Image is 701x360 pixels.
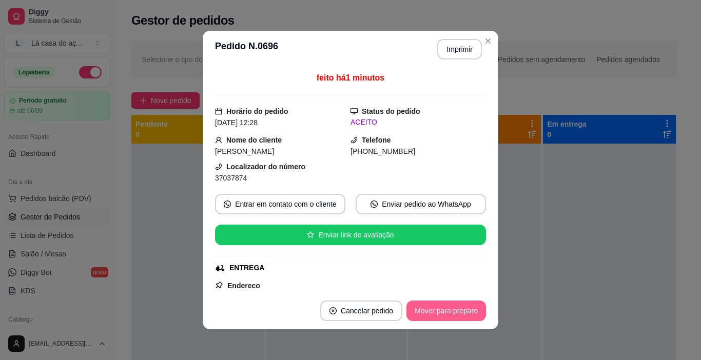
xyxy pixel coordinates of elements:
[226,107,288,115] strong: Horário do pedido
[350,117,486,128] div: ACEITO
[215,281,223,289] span: pushpin
[362,136,391,144] strong: Telefone
[406,301,486,321] button: Mover para preparo
[227,282,260,290] strong: Endereço
[371,201,378,208] span: whats-app
[350,147,415,155] span: [PHONE_NUMBER]
[215,108,222,115] span: calendar
[362,107,420,115] strong: Status do pedido
[226,163,305,171] strong: Localizador do número
[229,263,264,273] div: ENTREGA
[215,225,486,245] button: starEnviar link de avaliação
[320,301,402,321] button: close-circleCancelar pedido
[350,136,358,144] span: phone
[317,73,384,82] span: feito há 1 minutos
[356,194,486,214] button: whats-appEnviar pedido ao WhatsApp
[215,136,222,144] span: user
[480,33,496,49] button: Close
[215,163,222,170] span: phone
[215,174,247,182] span: 37037874
[215,118,258,127] span: [DATE] 12:28
[350,108,358,115] span: desktop
[224,201,231,208] span: whats-app
[329,307,337,314] span: close-circle
[215,194,345,214] button: whats-appEntrar em contato com o cliente
[215,39,278,59] h3: Pedido N. 0696
[307,231,314,238] span: star
[215,147,274,155] span: [PERSON_NAME]
[437,39,482,59] button: Imprimir
[226,136,282,144] strong: Nome do cliente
